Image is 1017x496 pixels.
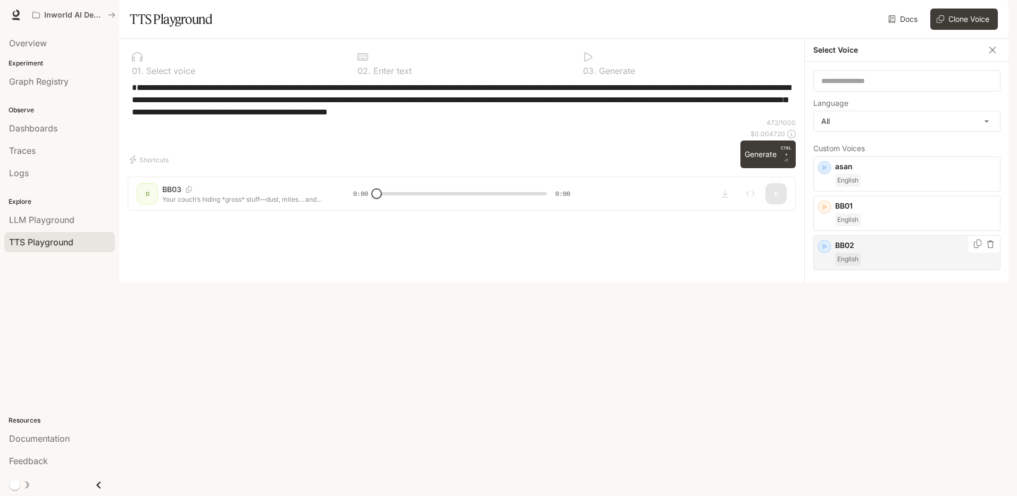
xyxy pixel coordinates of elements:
button: GenerateCTRL +⏎ [740,140,796,168]
button: All workspaces [28,4,120,26]
p: Custom Voices [813,145,1001,152]
button: Copy Voice ID [972,239,983,248]
button: Shortcuts [128,151,173,168]
h1: TTS Playground [130,9,212,30]
span: English [835,253,861,266]
p: BB01 [835,201,996,211]
p: asan [835,161,996,172]
p: 0 1 . [132,67,144,75]
p: Inworld AI Demos [44,11,104,20]
p: 472 / 1000 [766,118,796,127]
p: 0 2 . [357,67,371,75]
p: BB02 [835,240,996,251]
p: ⏎ [781,145,791,164]
span: English [835,174,861,187]
a: Docs [886,9,922,30]
p: Select voice [144,67,195,75]
p: Generate [596,67,635,75]
p: Language [813,100,848,107]
button: Clone Voice [930,9,998,30]
span: English [835,213,861,226]
p: CTRL + [781,145,791,158]
p: 0 3 . [583,67,596,75]
p: Enter text [371,67,412,75]
div: All [814,111,1000,131]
